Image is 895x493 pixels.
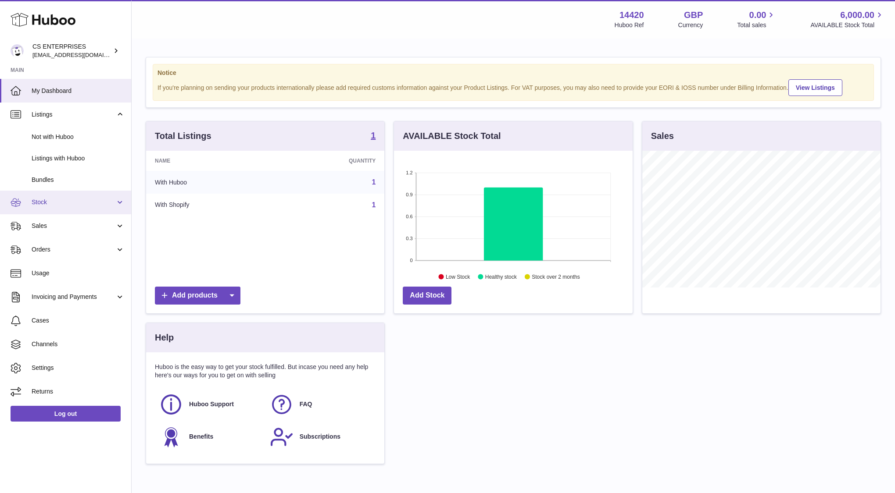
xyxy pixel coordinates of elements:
[155,363,376,380] p: Huboo is the easy way to get your stock fulfilled. But incase you need any help here's our ways f...
[300,433,340,441] span: Subscriptions
[810,21,884,29] span: AVAILABLE Stock Total
[275,151,384,171] th: Quantity
[32,51,129,58] span: [EMAIL_ADDRESS][DOMAIN_NAME]
[485,274,517,280] text: Healthy stock
[155,287,240,305] a: Add products
[146,151,275,171] th: Name
[159,425,261,449] a: Benefits
[737,9,776,29] a: 0.00 Total sales
[810,9,884,29] a: 6,000.00 AVAILABLE Stock Total
[159,393,261,416] a: Huboo Support
[32,154,125,163] span: Listings with Huboo
[146,194,275,216] td: With Shopify
[300,400,312,408] span: FAQ
[32,293,115,301] span: Invoicing and Payments
[155,130,211,142] h3: Total Listings
[372,201,376,209] a: 1
[32,340,125,348] span: Channels
[158,78,869,96] div: If you're planning on sending your products internationally please add required customs informati...
[371,131,376,142] a: 1
[11,44,24,57] img: csenterprisesholding@gmail.com
[371,131,376,140] strong: 1
[189,400,234,408] span: Huboo Support
[32,269,125,277] span: Usage
[788,79,842,96] a: View Listings
[410,258,413,263] text: 0
[32,176,125,184] span: Bundles
[406,192,413,197] text: 0.9
[32,133,125,141] span: Not with Huboo
[11,406,121,422] a: Log out
[32,316,125,325] span: Cases
[684,9,703,21] strong: GBP
[651,130,674,142] h3: Sales
[270,425,372,449] a: Subscriptions
[532,274,580,280] text: Stock over 2 months
[406,236,413,241] text: 0.3
[615,21,644,29] div: Huboo Ref
[270,393,372,416] a: FAQ
[678,21,703,29] div: Currency
[158,69,869,77] strong: Notice
[406,170,413,175] text: 1.2
[32,87,125,95] span: My Dashboard
[32,364,125,372] span: Settings
[406,214,413,219] text: 0.6
[155,332,174,344] h3: Help
[619,9,644,21] strong: 14420
[32,245,115,254] span: Orders
[403,130,501,142] h3: AVAILABLE Stock Total
[403,287,451,305] a: Add Stock
[146,171,275,194] td: With Huboo
[32,43,111,59] div: CS ENTERPRISES
[749,9,766,21] span: 0.00
[840,9,874,21] span: 6,000.00
[189,433,213,441] span: Benefits
[32,110,115,119] span: Listings
[32,222,115,230] span: Sales
[372,178,376,186] a: 1
[737,21,776,29] span: Total sales
[32,198,115,206] span: Stock
[446,274,470,280] text: Low Stock
[32,387,125,396] span: Returns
